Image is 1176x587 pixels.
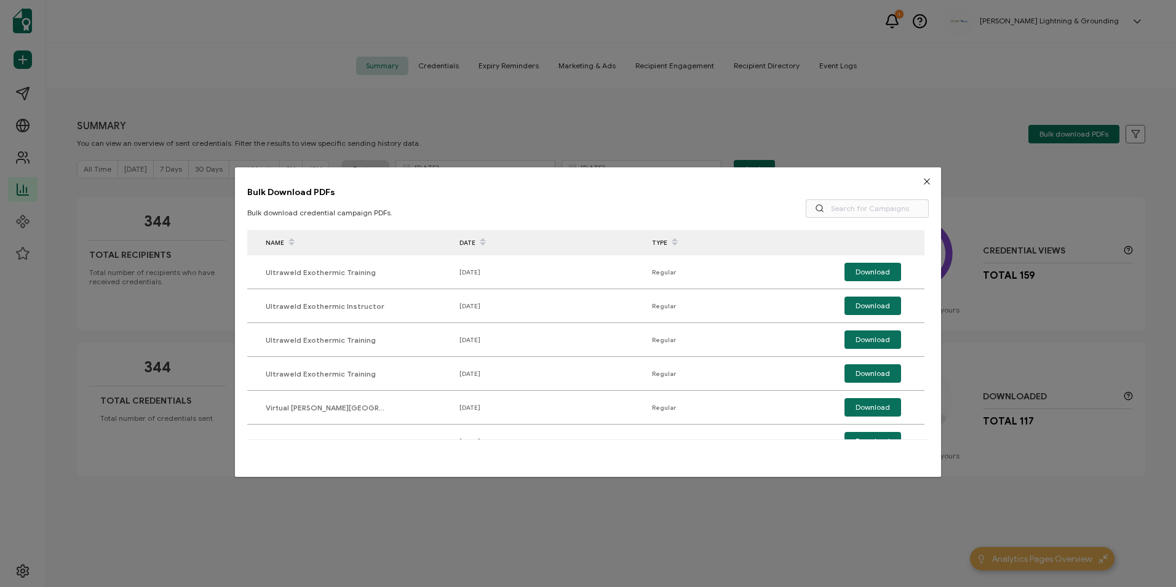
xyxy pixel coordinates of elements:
[634,434,826,449] div: Regular
[266,299,389,313] span: Ultraweld Exothermic Instructor
[266,367,389,381] span: Ultraweld Exothermic Training
[844,364,901,383] button: Download
[441,434,634,449] div: [DATE]
[844,297,901,315] button: Download
[844,263,901,281] button: Download
[913,167,941,196] button: Close
[634,401,826,415] div: Regular
[844,398,901,417] button: Download
[971,448,1176,587] iframe: Chat Widget
[266,333,389,347] span: Ultraweld Exothermic Training
[266,434,389,449] span: Ultraweld Exothermic Training
[247,232,441,253] div: NAME
[634,333,826,347] div: Regular
[247,186,335,199] span: Bulk Download PDFs
[247,208,392,218] p: Bulk download credential campaign PDFs.
[856,330,890,349] span: Download
[634,367,826,381] div: Regular
[441,367,634,381] div: [DATE]
[856,432,890,450] span: Download
[856,263,890,281] span: Download
[856,297,890,315] span: Download
[266,401,389,415] span: Virtual [PERSON_NAME][GEOGRAPHIC_DATA]
[844,432,901,450] button: Download
[441,299,634,313] div: [DATE]
[441,265,634,279] div: [DATE]
[856,398,890,417] span: Download
[441,232,634,253] div: DATE
[235,167,940,477] div: dialog
[634,299,826,313] div: Regular
[806,199,929,218] input: Search for Campaigns
[634,265,826,279] div: Regular
[441,333,634,347] div: [DATE]
[856,364,890,383] span: Download
[634,232,826,253] div: TYPE
[266,265,389,279] span: Ultraweld Exothermic Training
[441,401,634,415] div: [DATE]
[844,330,901,349] button: Download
